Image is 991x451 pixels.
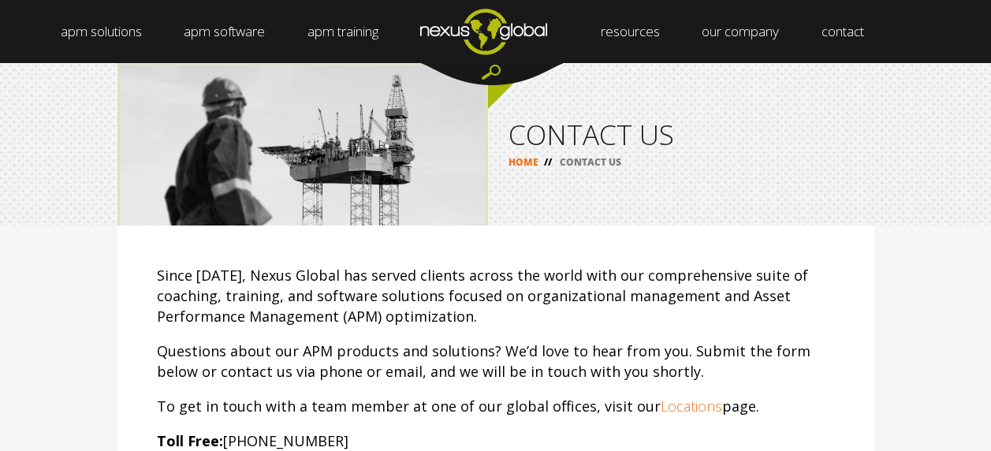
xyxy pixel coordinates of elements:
[157,396,835,416] p: To get in touch with a team member at one of our global offices, visit our page.
[157,431,223,450] strong: Toll Free:
[509,155,538,169] a: HOME
[538,155,557,169] span: //
[661,397,722,416] a: Locations
[509,121,854,148] h1: CONTACT US
[157,341,835,382] p: Questions about our APM products and solutions? We’d love to hear from you. Submit the form below...
[157,265,835,326] p: Since [DATE], Nexus Global has served clients across the world with our comprehensive suite of co...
